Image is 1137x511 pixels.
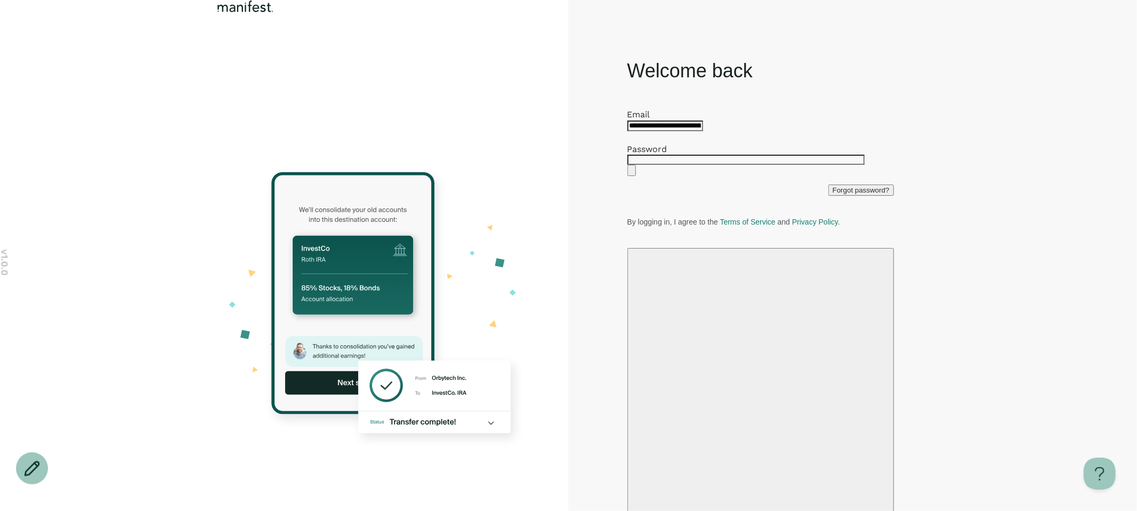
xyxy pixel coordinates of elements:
h1: Welcome back [627,58,894,84]
a: Terms of Service [720,218,776,226]
button: Forgot password? [828,185,894,196]
span: Forgot password? [833,186,890,194]
p: By logging in, I agree to the and . [627,217,894,227]
iframe: Toggle Customer Support [1084,458,1116,490]
button: Show password [627,165,636,176]
a: Privacy Policy [792,218,838,226]
label: Password [627,144,667,154]
label: Email [627,109,650,119]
